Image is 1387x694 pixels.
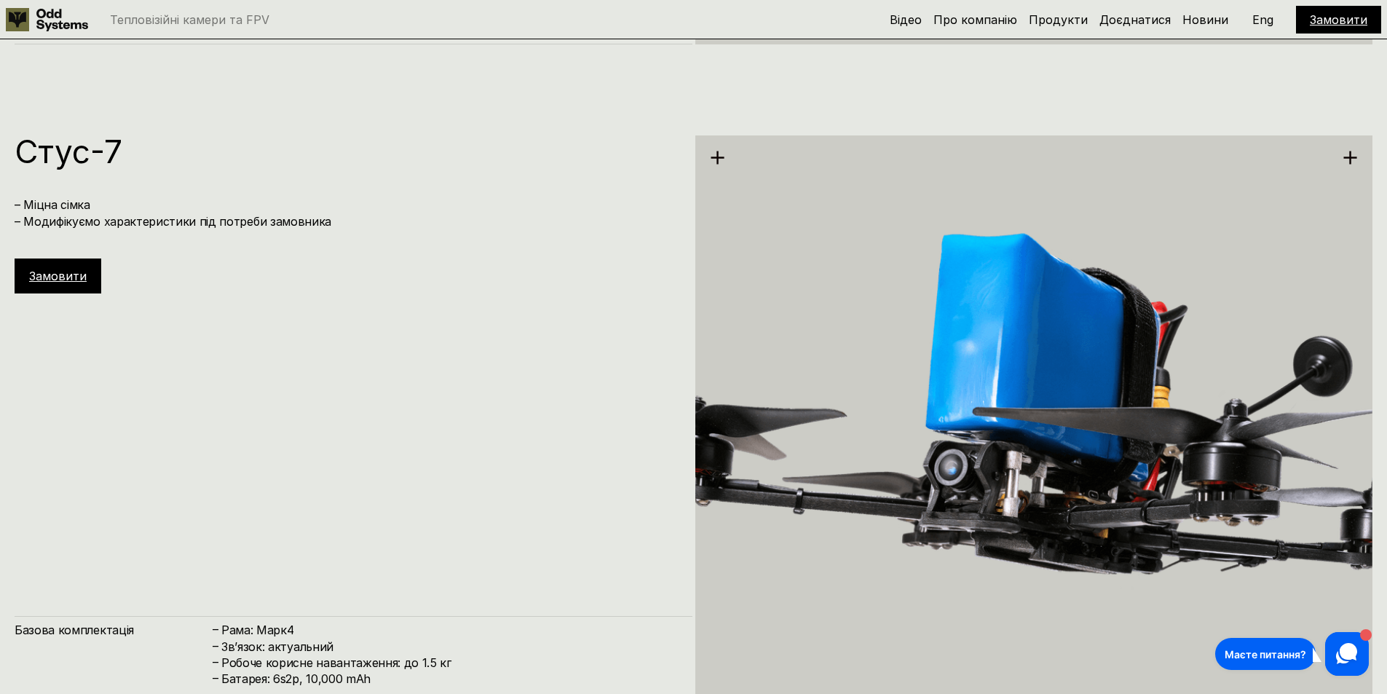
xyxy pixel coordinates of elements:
h4: Зв’язок: актуальний [221,639,678,655]
a: Замовити [1310,12,1367,27]
h4: Базова комплектація [15,622,211,638]
a: Новини [1182,12,1228,27]
h4: – [213,670,218,686]
h4: Робоче корисне навантаження: до 1.5 кг [221,655,678,671]
a: Відео [890,12,922,27]
iframe: HelpCrunch [1212,628,1372,679]
h4: Рама: Марк4 [221,622,678,638]
h1: Стус-7 [15,135,678,167]
h4: – [213,621,218,637]
a: Продукти [1029,12,1088,27]
a: Доєднатися [1099,12,1171,27]
h4: – [213,637,218,653]
a: Про компанію [933,12,1017,27]
a: Замовити [29,269,87,283]
p: Eng [1252,14,1273,25]
h4: Батарея: 6s2p, 10,000 mAh [221,671,678,687]
p: Тепловізійні камери та FPV [110,14,269,25]
h4: – [213,654,218,670]
h4: – Міцна сімка – Модифікуємо характеристики під потреби замовника [15,197,678,229]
